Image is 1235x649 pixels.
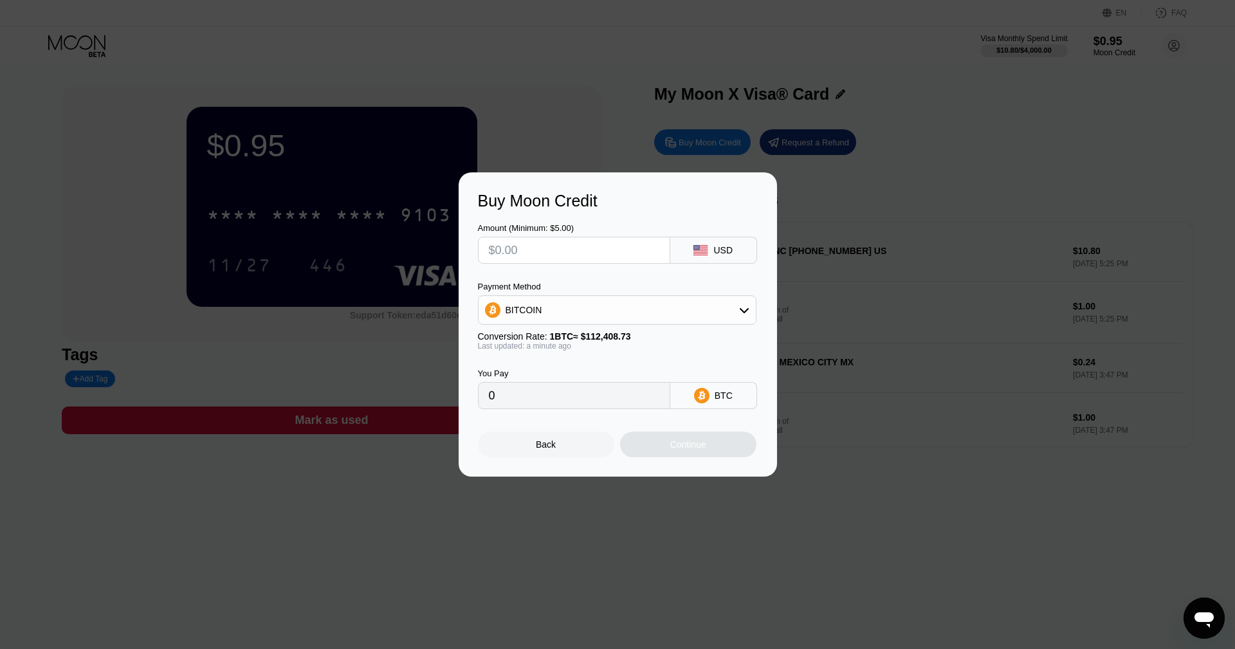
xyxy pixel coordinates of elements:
[715,390,733,401] div: BTC
[478,282,756,291] div: Payment Method
[478,331,756,342] div: Conversion Rate:
[479,297,756,323] div: BITCOIN
[478,369,670,378] div: You Pay
[713,245,733,255] div: USD
[489,237,659,263] input: $0.00
[550,331,631,342] span: 1 BTC ≈ $112,408.73
[536,439,556,450] div: Back
[478,432,614,457] div: Back
[478,342,756,351] div: Last updated: a minute ago
[478,223,670,233] div: Amount (Minimum: $5.00)
[478,192,758,210] div: Buy Moon Credit
[506,305,542,315] div: BITCOIN
[1184,598,1225,639] iframe: Кнопка запуска окна обмена сообщениями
